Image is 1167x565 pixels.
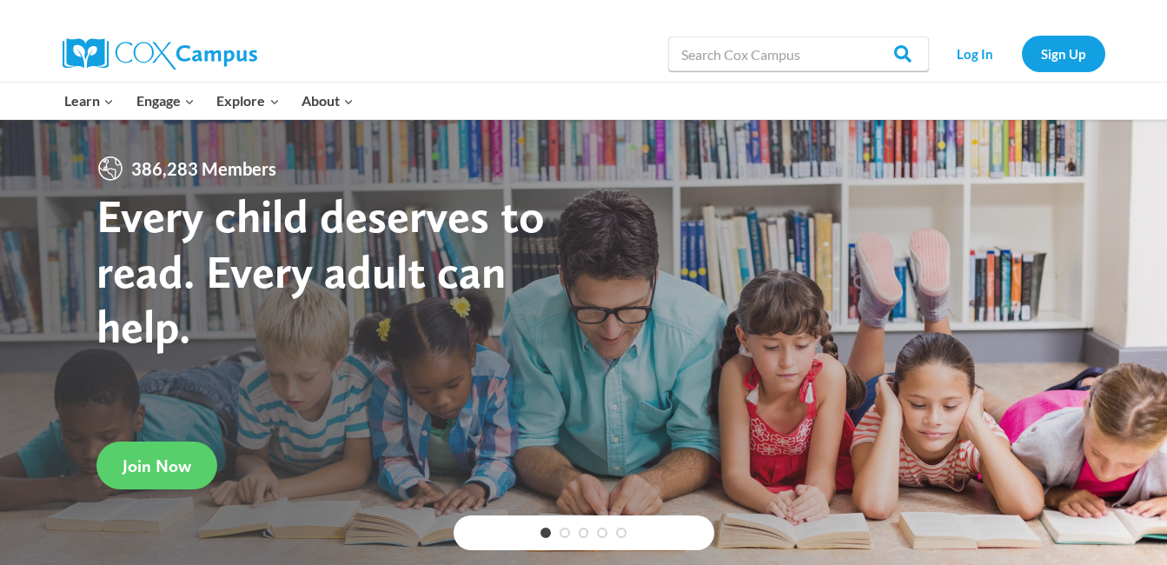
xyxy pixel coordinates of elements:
a: 4 [597,528,607,538]
a: 1 [540,528,551,538]
span: Join Now [123,455,191,476]
a: 5 [616,528,627,538]
a: Join Now [96,442,217,489]
a: Log In [938,36,1013,71]
span: Learn [64,90,114,112]
span: 386,283 Members [124,155,283,183]
img: Cox Campus [63,38,257,70]
span: Engage [136,90,195,112]
span: Explore [216,90,279,112]
nav: Secondary Navigation [938,36,1105,71]
input: Search Cox Campus [668,37,929,71]
strong: Every child deserves to read. Every adult can help. [96,188,545,354]
span: About [302,90,354,112]
a: 3 [579,528,589,538]
a: 2 [560,528,570,538]
nav: Primary Navigation [54,83,365,119]
a: Sign Up [1022,36,1105,71]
